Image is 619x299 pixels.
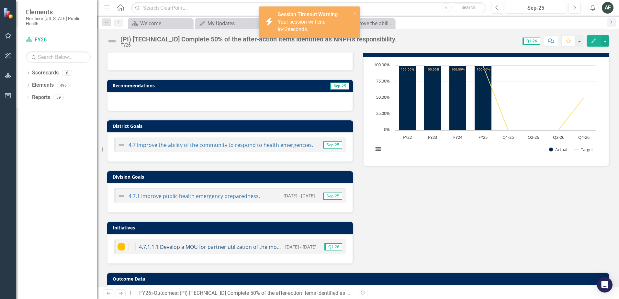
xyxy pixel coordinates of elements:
div: (PI) [TECHNICAL_ID] Complete 50% of the after-action items identified as NNPH's responsibility. [180,290,396,296]
button: Search [452,3,485,12]
text: 0% [384,127,390,132]
span: Your session will end in seconds. [278,19,326,32]
h3: District Goals [113,124,350,128]
input: Search ClearPoint... [131,2,486,14]
input: Search Below... [26,51,91,63]
text: 100.00% [451,67,465,72]
button: close [353,9,357,17]
path: FY22, 100. Actual. [399,65,416,130]
text: 75.00% [376,78,390,84]
span: Q1-26 [324,243,342,250]
a: Reports [32,94,50,101]
text: FY22 [403,134,412,140]
div: (PI) [TECHNICAL_ID] Complete 50% of the after-action items identified as NNPH's responsibility. [120,36,397,43]
a: 4.7 Improve the ability of the community to respond to health emergencies. [129,141,313,149]
a: Scorecards [32,69,59,77]
a: Elements [32,82,54,89]
a: My Updates [197,19,258,28]
text: FY23 [428,134,437,140]
small: Northern [US_STATE] Public Health [26,16,91,27]
strong: Session Timeout Warning [278,11,338,17]
div: 59 [53,95,64,100]
text: 100.00% [401,67,414,72]
text: 50.00% [376,94,390,100]
small: [DATE] - [DATE] [285,244,316,250]
div: 4.7 Improve the ability of the community to respond to health emergencies. [342,19,393,28]
h3: (PI) [TECHNICAL_ID] Execute a regional emergency response exercise with regional healthcare partn... [369,43,606,53]
text: Q3-26 [553,134,564,140]
small: [DATE] - [DATE] [284,193,315,199]
button: Show Target [574,147,593,152]
span: Search [461,5,475,10]
span: Q1-26 [523,38,540,45]
text: FY24 [453,134,463,140]
a: 4.7 Improve the ability of the community to respond to health emergencies. [332,19,393,28]
g: Target, series 2 of 2. Line with 8 data points. [407,64,585,131]
span: Elements [26,8,91,16]
img: ClearPoint Strategy [3,7,15,19]
img: Not Defined [118,141,125,149]
h3: Recommendations [113,83,274,88]
span: Sep-25 [330,83,349,90]
div: Sep-25 [507,4,565,12]
a: Welcome [129,19,191,28]
button: View chart menu, Chart [374,145,383,154]
div: 496 [57,83,70,88]
path: FY23, 100. Actual. [424,65,441,130]
div: FY26 [120,43,397,48]
path: FY25, 100. Actual. [475,65,492,130]
img: In Progress [118,243,125,250]
text: Q2-26 [528,134,539,140]
div: Open Intercom Messenger [597,277,613,293]
a: 4.7.1 Improve public health emergency preparedness. [129,193,260,200]
button: Sep-25 [505,2,567,14]
div: » » [130,290,353,297]
g: Actual, series 1 of 2. Bar series with 8 bars. [399,65,584,130]
button: AE [602,2,613,14]
text: 100.00% [374,62,390,68]
h3: Division Goals [113,174,350,179]
text: FY25 [478,134,488,140]
div: Chart. Highcharts interactive chart. [370,62,602,159]
text: Q1-26 [502,134,514,140]
img: Not Defined [118,192,125,200]
text: 100.00% [477,67,490,72]
path: FY24, 100. Actual. [449,65,467,130]
a: FY26 [139,290,151,296]
div: Welcome [140,19,191,28]
text: Q4-26 [578,134,590,140]
div: My Updates [208,19,258,28]
h3: Initiatives [113,225,350,230]
span: 42 [282,26,288,32]
div: 6 [62,70,72,76]
a: 4.7.1.1.1 Develop a MOU for partner utilization of the mobile medical/command post vehicle. [139,243,365,250]
a: FY26 [26,36,91,44]
svg: Interactive chart [370,62,600,159]
a: Outcomes [154,290,177,296]
h3: Outcome Data [113,276,606,281]
span: Sep-25 [323,193,342,200]
img: Not Defined [107,36,117,46]
text: 25.00% [376,110,390,116]
text: 100.00% [426,67,439,72]
button: Show Actual [549,147,567,152]
span: Sep-25 [323,141,342,149]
